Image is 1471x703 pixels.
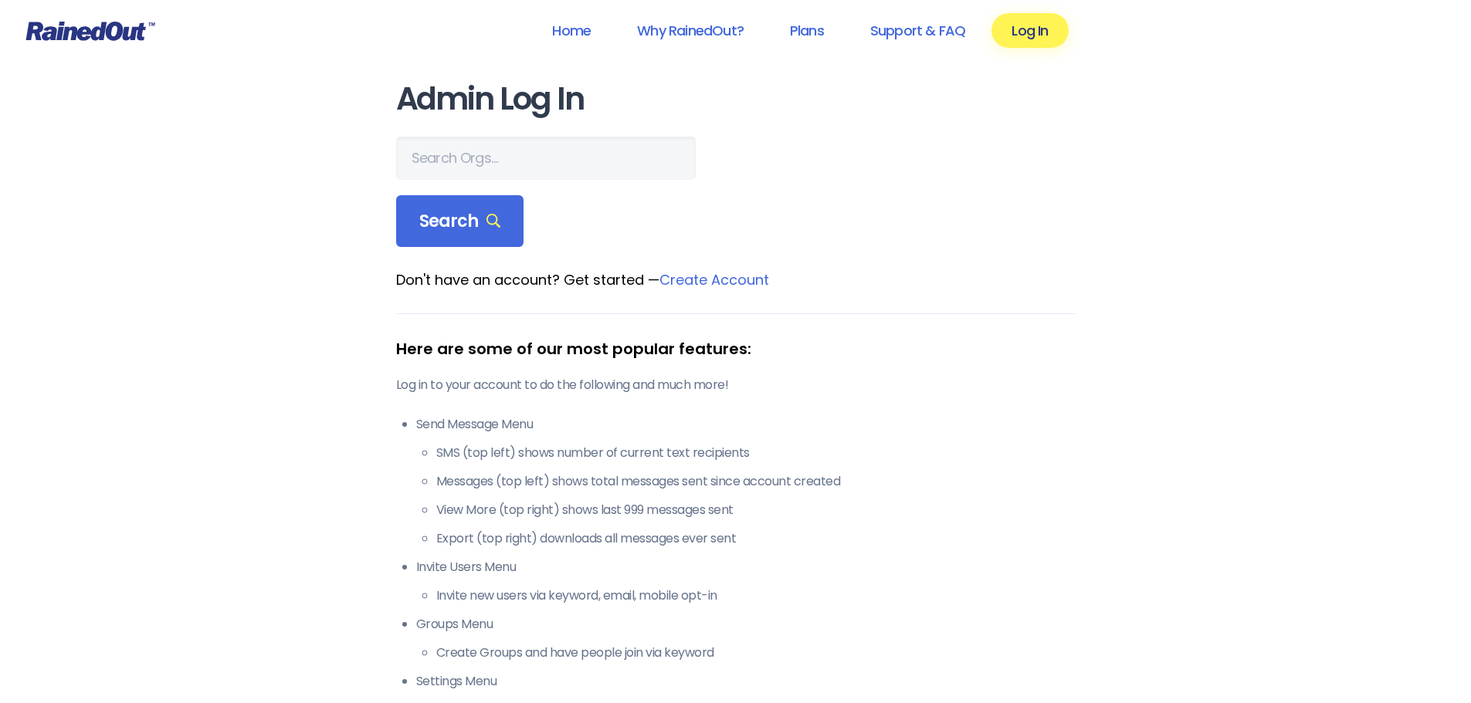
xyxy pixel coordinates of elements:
h1: Admin Log In [396,82,1076,117]
li: Create Groups and have people join via keyword [436,644,1076,662]
div: Here are some of our most popular features: [396,337,1076,360]
li: Export (top right) downloads all messages ever sent [436,529,1076,548]
li: Groups Menu [416,615,1076,662]
div: Search [396,195,524,248]
a: Plans [770,13,844,48]
li: SMS (top left) shows number of current text recipients [436,444,1076,462]
li: Invite new users via keyword, email, mobile opt-in [436,586,1076,605]
a: Log In [991,13,1068,48]
li: View More (top right) shows last 999 messages sent [436,501,1076,519]
li: Send Message Menu [416,415,1076,548]
p: Log in to your account to do the following and much more! [396,376,1076,394]
a: Why RainedOut? [617,13,764,48]
a: Support & FAQ [850,13,985,48]
a: Create Account [659,270,769,289]
input: Search Orgs… [396,137,696,180]
li: Invite Users Menu [416,558,1076,605]
span: Search [419,211,501,232]
a: Home [532,13,611,48]
li: Messages (top left) shows total messages sent since account created [436,472,1076,491]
